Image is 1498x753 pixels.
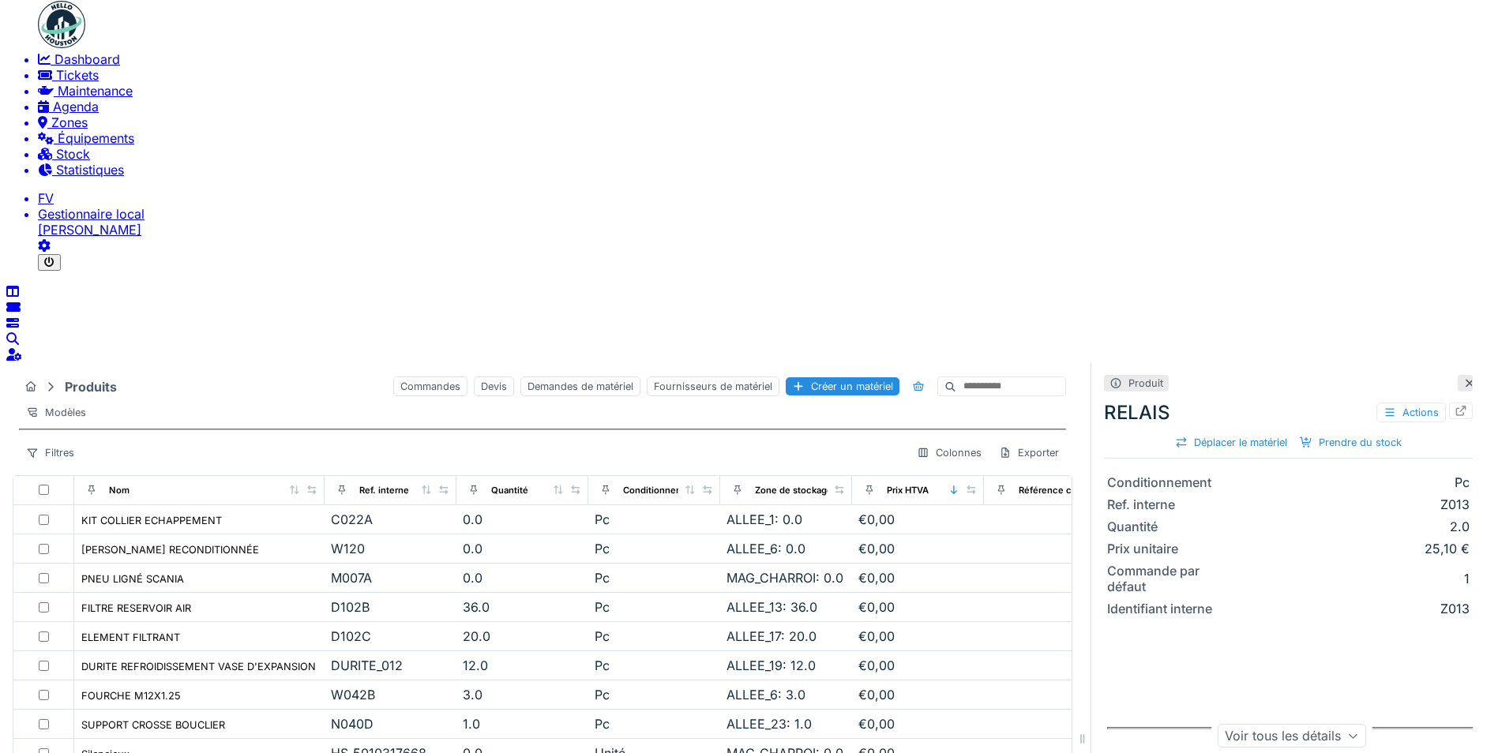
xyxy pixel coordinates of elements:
[56,162,124,178] span: Statistiques
[38,67,1492,83] a: Tickets
[393,376,467,396] div: Commandes
[623,485,698,496] div: Conditionnement
[992,443,1066,463] div: Exporter
[38,190,1492,206] li: FV
[1128,377,1163,389] div: Produit
[81,719,225,731] div: SUPPORT CROSSE BOUCLIER
[858,628,978,644] div: €0,00
[755,485,832,496] div: Zone de stockage
[647,376,779,396] div: Fournisseurs de matériel
[331,570,450,586] div: M007A
[1107,519,1226,534] div: Quantité
[38,206,1492,222] div: Gestionnaire local
[331,541,450,556] div: W120
[38,130,1492,146] a: Équipements
[1293,433,1408,451] div: Prendre du stock
[81,573,184,585] div: PNEU LIGNÉ SCANIA
[726,687,805,702] span: ALLEE_6: 3.0
[1232,571,1470,586] div: 1
[19,403,93,422] div: Modèles
[38,83,1492,99] a: Maintenance
[1232,541,1470,556] div: 25,10 €
[38,51,1492,67] a: Dashboard
[1107,496,1226,512] div: Ref. interne
[463,570,582,586] div: 0.0
[19,443,81,463] div: Filtres
[38,1,85,48] img: Badge_color-CXgf-gQk.svg
[463,687,582,702] div: 3.0
[858,716,978,732] div: €0,00
[58,83,133,99] span: Maintenance
[463,541,582,556] div: 0.0
[1376,403,1446,422] div: Actions
[81,515,222,526] div: KIT COLLIER ECHAPPEMENT
[331,716,450,732] div: N040D
[331,628,450,644] div: D102C
[474,376,514,396] div: Devis
[56,146,90,162] span: Stock
[109,485,130,496] div: Nom
[858,657,978,673] div: €0,00
[1232,496,1470,512] div: Z013
[1107,601,1226,616] div: Identifiant interne
[1218,724,1366,747] div: Voir tous les détails
[331,687,450,702] div: W042B
[858,599,978,615] div: €0,00
[1232,474,1470,490] div: Pc
[858,541,978,556] div: €0,00
[858,687,978,702] div: €0,00
[463,628,582,644] div: 20.0
[56,67,99,83] span: Tickets
[726,541,805,556] span: ALLEE_6: 0.0
[726,628,817,644] span: ALLEE_17: 20.0
[54,51,120,67] span: Dashboard
[38,99,1492,114] a: Agenda
[1107,563,1226,594] div: Commande par défaut
[331,511,450,527] div: C022A
[595,716,714,732] div: Pc
[58,379,123,395] strong: Produits
[858,511,978,527] div: €0,00
[81,631,180,643] div: ELEMENT FILTRANT
[726,570,843,586] span: MAG_CHARROI: 0.0
[595,687,714,702] div: Pc
[726,511,802,527] span: ALLEE_1: 0.0
[726,657,816,673] span: ALLEE_19: 12.0
[520,376,640,396] div: Demandes de matériel
[910,443,989,463] div: Colonnes
[1019,485,1122,496] div: Référence constructeur
[38,114,1492,130] a: Zones
[331,657,450,673] div: DURITE_012
[595,541,714,556] div: Pc
[786,377,899,395] div: Créer un matériel
[331,599,450,615] div: D102B
[38,146,1492,162] a: Stock
[491,485,528,496] div: Quantité
[1104,401,1473,424] div: RELAIS
[463,511,582,527] div: 0.0
[81,602,191,614] div: FILTRE RESERVOIR AIR
[38,162,1492,178] a: Statistiques
[463,599,582,615] div: 36.0
[81,661,316,672] div: DURITE REFROIDISSEMENT VASE D'EXPANSION
[595,570,714,586] div: Pc
[1107,474,1226,490] div: Conditionnement
[858,570,978,586] div: €0,00
[726,599,817,615] span: ALLEE_13: 36.0
[1169,433,1293,451] div: Déplacer le matériel
[81,690,181,702] div: FOURCHE M12X1.25
[887,485,929,496] div: Prix HTVA
[463,657,582,673] div: 12.0
[595,599,714,615] div: Pc
[81,544,259,556] div: [PERSON_NAME] RECONDITIONNÉE
[595,628,714,644] div: Pc
[38,206,1492,238] li: [PERSON_NAME]
[595,657,714,673] div: Pc
[595,511,714,527] div: Pc
[1107,541,1226,556] div: Prix unitaire
[38,190,1492,238] a: FV Gestionnaire local[PERSON_NAME]
[359,485,409,496] div: Ref. interne
[1232,519,1470,534] div: 2.0
[51,114,88,130] span: Zones
[726,716,812,732] span: ALLEE_23: 1.0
